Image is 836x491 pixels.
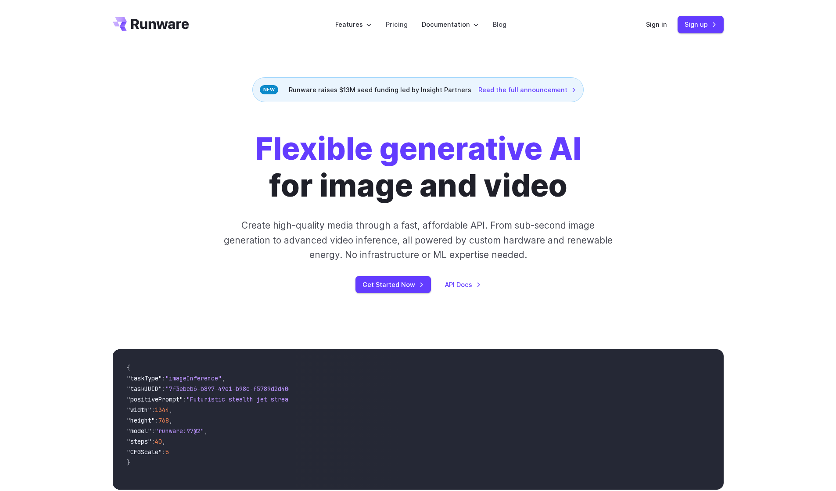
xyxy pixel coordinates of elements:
[204,427,208,435] span: ,
[169,406,172,414] span: ,
[151,406,155,414] span: :
[355,276,431,293] a: Get Started Now
[255,130,581,204] h1: for image and video
[422,19,479,29] label: Documentation
[162,374,165,382] span: :
[678,16,724,33] a: Sign up
[127,395,183,403] span: "positivePrompt"
[162,448,165,456] span: :
[155,406,169,414] span: 1344
[255,130,581,167] strong: Flexible generative AI
[165,448,169,456] span: 5
[127,385,162,393] span: "taskUUID"
[127,406,151,414] span: "width"
[169,416,172,424] span: ,
[162,385,165,393] span: :
[165,374,222,382] span: "imageInference"
[127,448,162,456] span: "CFGScale"
[155,437,162,445] span: 40
[222,374,225,382] span: ,
[187,395,506,403] span: "Futuristic stealth jet streaking through a neon-lit cityscape with glowing purple exhaust"
[127,364,130,372] span: {
[127,427,151,435] span: "model"
[445,280,481,290] a: API Docs
[386,19,408,29] a: Pricing
[183,395,187,403] span: :
[113,17,189,31] a: Go to /
[155,427,204,435] span: "runware:97@2"
[478,85,576,95] a: Read the full announcement
[127,459,130,466] span: }
[646,19,667,29] a: Sign in
[151,437,155,445] span: :
[165,385,299,393] span: "7f3ebcb6-b897-49e1-b98c-f5789d2d40d7"
[493,19,506,29] a: Blog
[155,416,158,424] span: :
[127,437,151,445] span: "steps"
[158,416,169,424] span: 768
[127,416,155,424] span: "height"
[222,218,614,262] p: Create high-quality media through a fast, affordable API. From sub-second image generation to adv...
[252,77,584,102] div: Runware raises $13M seed funding led by Insight Partners
[335,19,372,29] label: Features
[162,437,165,445] span: ,
[127,374,162,382] span: "taskType"
[151,427,155,435] span: :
